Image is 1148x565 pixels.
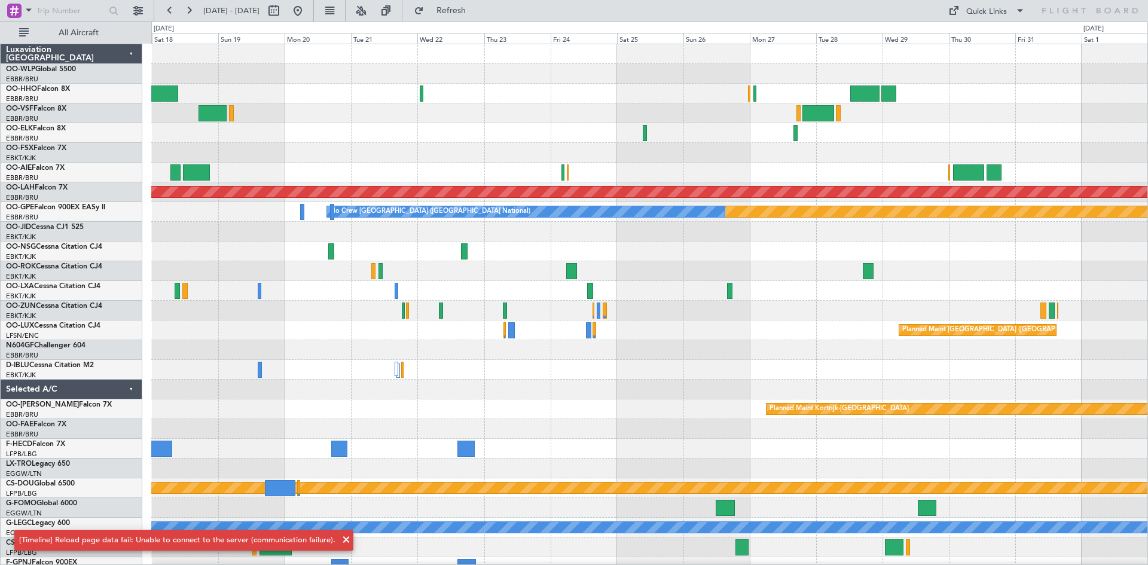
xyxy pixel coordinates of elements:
[152,33,218,44] div: Sat 18
[6,322,34,329] span: OO-LUX
[6,173,38,182] a: EBBR/BRU
[6,224,31,231] span: OO-JID
[6,303,102,310] a: OO-ZUNCessna Citation CJ4
[6,362,94,369] a: D-IBLUCessna Citation M2
[949,33,1015,44] div: Thu 30
[203,5,259,16] span: [DATE] - [DATE]
[330,203,530,221] div: No Crew [GEOGRAPHIC_DATA] ([GEOGRAPHIC_DATA] National)
[6,509,42,518] a: EGGW/LTN
[6,410,38,419] a: EBBR/BRU
[6,401,79,408] span: OO-[PERSON_NAME]
[36,2,105,20] input: Trip Number
[6,105,33,112] span: OO-VSF
[6,213,38,222] a: EBBR/BRU
[6,252,36,261] a: EBKT/KJK
[6,114,38,123] a: EBBR/BRU
[6,283,100,290] a: OO-LXACessna Citation CJ4
[408,1,480,20] button: Refresh
[6,362,29,369] span: D-IBLU
[6,460,70,468] a: LX-TROLegacy 650
[942,1,1031,20] button: Quick Links
[6,134,38,143] a: EBBR/BRU
[6,263,36,270] span: OO-ROK
[6,224,84,231] a: OO-JIDCessna CJ1 525
[6,243,102,251] a: OO-NSGCessna Citation CJ4
[750,33,816,44] div: Mon 27
[551,33,617,44] div: Fri 24
[883,33,949,44] div: Wed 29
[6,164,32,172] span: OO-AIE
[218,33,285,44] div: Sun 19
[6,292,36,301] a: EBKT/KJK
[6,401,112,408] a: OO-[PERSON_NAME]Falcon 7X
[6,66,35,73] span: OO-WLP
[426,7,477,15] span: Refresh
[6,272,36,281] a: EBKT/KJK
[6,342,34,349] span: N604GF
[6,489,37,498] a: LFPB/LBG
[6,154,36,163] a: EBKT/KJK
[6,164,65,172] a: OO-AIEFalcon 7X
[6,204,34,211] span: OO-GPE
[683,33,750,44] div: Sun 26
[6,371,36,380] a: EBKT/KJK
[966,6,1007,18] div: Quick Links
[19,535,335,546] div: [Timeline] Reload page data fail: Unable to connect to the server (communication failure).
[6,311,36,320] a: EBKT/KJK
[816,33,883,44] div: Tue 28
[6,500,77,507] a: G-FOMOGlobal 6000
[6,331,39,340] a: LFSN/ENC
[6,430,38,439] a: EBBR/BRU
[6,283,34,290] span: OO-LXA
[6,145,33,152] span: OO-FSX
[6,233,36,242] a: EBKT/KJK
[6,441,65,448] a: F-HECDFalcon 7X
[6,351,38,360] a: EBBR/BRU
[6,184,68,191] a: OO-LAHFalcon 7X
[6,322,100,329] a: OO-LUXCessna Citation CJ4
[6,66,76,73] a: OO-WLPGlobal 5500
[6,204,105,211] a: OO-GPEFalcon 900EX EASy II
[6,500,36,507] span: G-FOMO
[1082,33,1148,44] div: Sat 1
[6,480,34,487] span: CS-DOU
[6,480,75,487] a: CS-DOUGlobal 6500
[1083,24,1104,34] div: [DATE]
[6,303,36,310] span: OO-ZUN
[6,94,38,103] a: EBBR/BRU
[154,24,174,34] div: [DATE]
[417,33,484,44] div: Wed 22
[6,193,38,202] a: EBBR/BRU
[6,85,37,93] span: OO-HHO
[484,33,551,44] div: Thu 23
[6,460,32,468] span: LX-TRO
[770,400,909,418] div: Planned Maint Kortrijk-[GEOGRAPHIC_DATA]
[6,421,66,428] a: OO-FAEFalcon 7X
[6,125,33,132] span: OO-ELK
[6,243,36,251] span: OO-NSG
[6,85,70,93] a: OO-HHOFalcon 8X
[6,469,42,478] a: EGGW/LTN
[6,342,86,349] a: N604GFChallenger 604
[6,263,102,270] a: OO-ROKCessna Citation CJ4
[31,29,126,37] span: All Aircraft
[6,421,33,428] span: OO-FAE
[351,33,417,44] div: Tue 21
[13,23,130,42] button: All Aircraft
[902,321,1091,339] div: Planned Maint [GEOGRAPHIC_DATA] ([GEOGRAPHIC_DATA])
[1015,33,1082,44] div: Fri 31
[6,125,66,132] a: OO-ELKFalcon 8X
[285,33,351,44] div: Mon 20
[6,145,66,152] a: OO-FSXFalcon 7X
[617,33,683,44] div: Sat 25
[6,441,32,448] span: F-HECD
[6,450,37,459] a: LFPB/LBG
[6,105,66,112] a: OO-VSFFalcon 8X
[6,75,38,84] a: EBBR/BRU
[6,184,35,191] span: OO-LAH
